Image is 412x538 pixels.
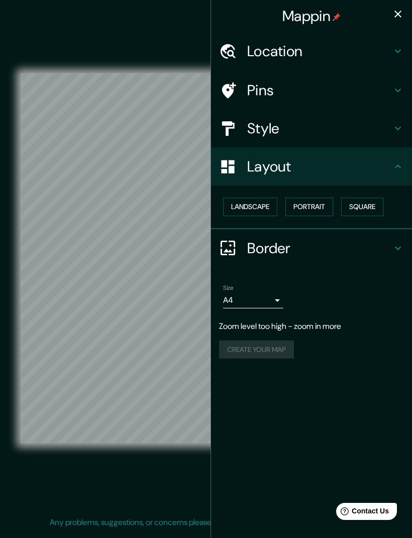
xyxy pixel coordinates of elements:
canvas: Map [21,73,391,443]
h4: Style [247,119,392,137]
p: Any problems, suggestions, or concerns please email . [50,516,359,528]
div: Layout [211,147,412,186]
div: Style [211,109,412,147]
div: A4 [223,292,283,308]
div: Location [211,32,412,70]
label: Size [223,283,234,292]
p: Zoom level too high - zoom in more [219,320,404,332]
h4: Border [247,239,392,257]
h4: Layout [247,157,392,175]
div: Border [211,229,412,267]
button: Portrait [285,198,333,216]
div: Pins [211,71,412,109]
iframe: Help widget launcher [323,499,401,527]
button: Landscape [223,198,277,216]
button: Square [341,198,383,216]
h4: Mappin [282,7,341,25]
img: pin-icon.png [333,13,341,21]
h4: Location [247,42,392,60]
h4: Pins [247,81,392,99]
